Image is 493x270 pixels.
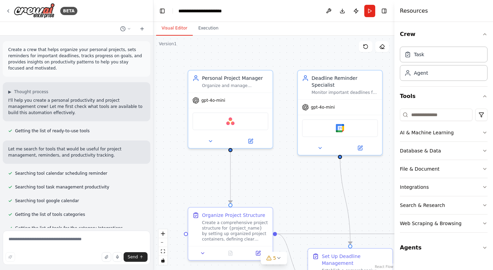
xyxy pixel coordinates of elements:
[414,51,424,58] div: Task
[159,229,167,238] button: zoom in
[202,75,268,82] div: Personal Project Manager
[400,220,462,227] div: Web Scraping & Browsing
[159,256,167,265] button: toggle interactivity
[379,6,389,16] button: Hide right sidebar
[60,7,77,15] div: BETA
[156,21,193,36] button: Visual Editor
[14,3,55,19] img: Logo
[414,70,428,76] div: Agent
[261,252,287,265] button: 5
[15,212,85,217] span: Getting the list of tools categories
[231,137,270,145] button: Open in side panel
[400,178,488,196] button: Integrations
[322,253,388,267] div: Set Up Deadline Management
[137,25,148,33] button: Start a new chat
[400,184,429,191] div: Integrations
[227,152,234,203] g: Edge from eed0739c-c38f-4816-9150-4f55e8ce48fd to ea5453ab-29ee-4e4a-bc50-eec4d6c3df33
[312,90,378,95] div: Monitor important deadlines for {project_name}, create calendar events, send timely reminders, an...
[202,212,265,219] div: Organize Project Structure
[128,254,138,260] span: Send
[159,229,167,265] div: React Flow controls
[400,160,488,178] button: File & Document
[400,165,440,172] div: File & Document
[400,7,428,15] h4: Resources
[400,129,454,136] div: AI & Machine Learning
[14,89,48,95] span: Thought process
[8,97,145,116] p: I'll help you create a personal productivity and project management crew! Let me first check what...
[400,106,488,238] div: Tools
[8,89,48,95] button: ▶Thought process
[400,44,488,86] div: Crew
[341,144,379,152] button: Open in side panel
[312,75,378,88] div: Deadline Reminder Specialist
[102,252,111,262] button: Upload files
[15,225,123,231] span: Getting the list of tools for the category Integrations
[201,98,225,103] span: gpt-4o-mini
[159,41,177,47] div: Version 1
[15,198,79,204] span: Searching tool google calendar
[311,105,335,110] span: gpt-4o-mini
[226,117,235,125] img: Asana
[297,70,383,156] div: Deadline Reminder SpecialistMonitor important deadlines for {project_name}, create calendar event...
[15,171,108,176] span: Searching tool calendar scheduling reminder
[336,124,344,132] img: Google calendar
[400,142,488,160] button: Database & Data
[400,214,488,232] button: Web Scraping & Browsing
[113,252,122,262] button: Click to speak your automation idea
[337,152,354,244] g: Edge from b3908e2d-f154-45cf-8625-4f4b1cc81a67 to b8b7b6e0-99bf-45b4-ba7c-267f160a3377
[188,70,273,149] div: Personal Project ManagerOrganize and manage {project_name} by creating structured project plans, ...
[400,202,445,209] div: Search & Research
[400,238,488,257] button: Agents
[193,21,224,36] button: Execution
[375,265,393,269] a: React Flow attribution
[202,83,268,88] div: Organize and manage {project_name} by creating structured project plans, tracking milestones, and...
[124,252,148,262] button: Send
[157,6,167,16] button: Hide left sidebar
[159,238,167,247] button: zoom out
[15,184,109,190] span: Searching tool task management productivity
[188,207,273,261] div: Organize Project StructureCreate a comprehensive project structure for {project_name} by setting ...
[400,196,488,214] button: Search & Research
[5,252,15,262] button: Improve this prompt
[246,249,270,257] button: Open in side panel
[159,247,167,256] button: fit view
[216,249,245,257] button: No output available
[117,25,134,33] button: Switch to previous chat
[8,47,145,71] p: Create a crew that helps organize your personal projects, sets reminders for important deadlines,...
[400,147,441,154] div: Database & Data
[8,89,11,95] span: ▶
[273,255,276,261] span: 5
[178,8,222,14] nav: breadcrumb
[8,146,145,158] p: Let me search for tools that would be useful for project management, reminders, and productivity ...
[400,124,488,142] button: AI & Machine Learning
[400,87,488,106] button: Tools
[15,128,90,134] span: Getting the list of ready-to-use tools
[400,25,488,44] button: Crew
[277,231,424,237] g: Edge from ea5453ab-29ee-4e4a-bc50-eec4d6c3df33 to 93101e62-4efa-4f23-895d-167a7e8d1338
[202,220,268,242] div: Create a comprehensive project structure for {project_name} by setting up organized project conta...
